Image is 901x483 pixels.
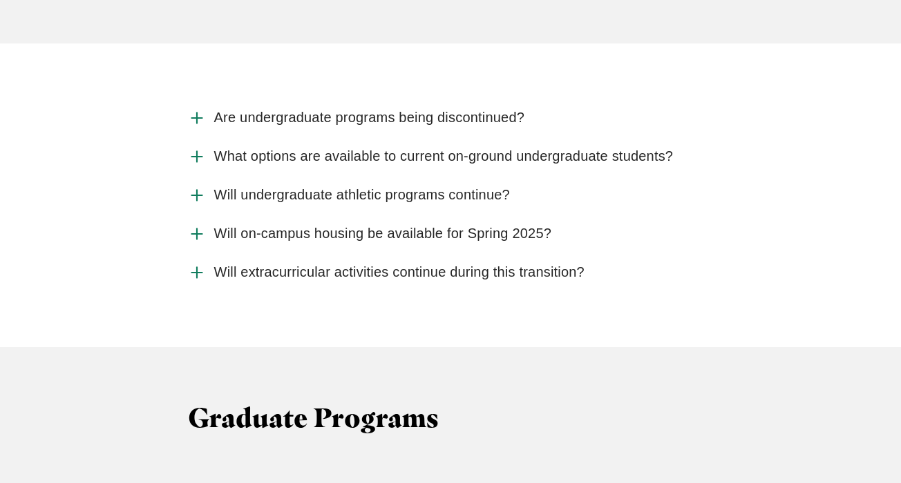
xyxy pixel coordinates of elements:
[214,109,525,126] span: Are undergraduate programs being discontinued?
[188,402,714,434] h3: Graduate Programs
[214,186,510,204] span: Will undergraduate athletic programs continue?
[214,225,551,242] span: Will on-campus housing be available for Spring 2025?
[214,264,585,281] span: Will extracurricular activities continue during this transition?
[214,148,674,165] span: What options are available to current on-ground undergraduate students?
